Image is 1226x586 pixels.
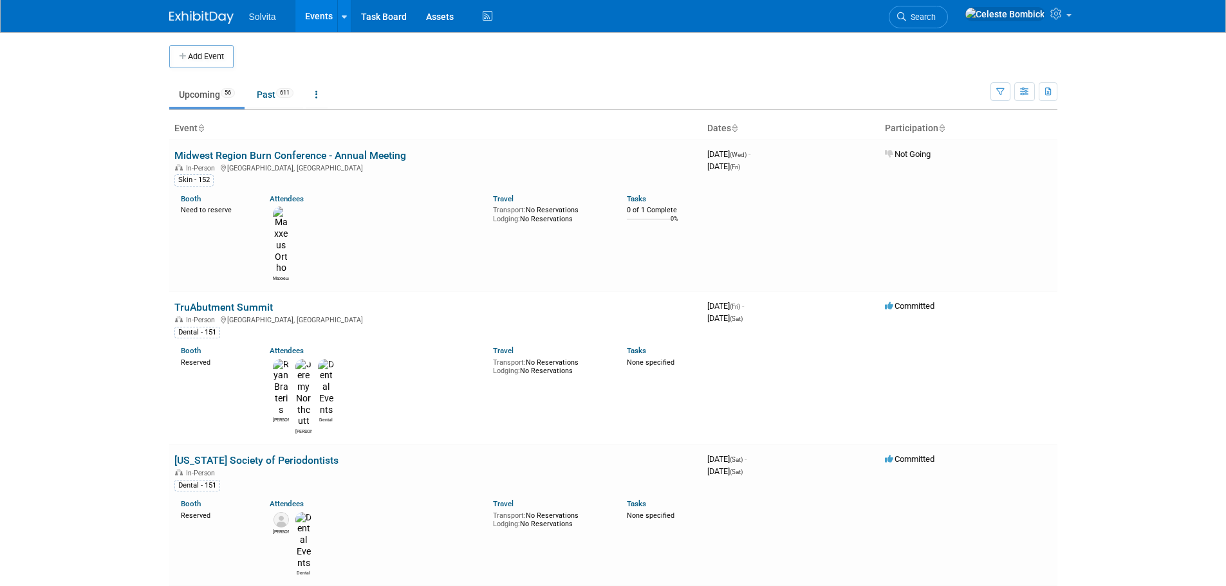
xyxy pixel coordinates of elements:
[273,274,289,282] div: Maxxeus Ortho
[270,499,304,508] a: Attendees
[730,468,743,475] span: (Sat)
[707,313,743,323] span: [DATE]
[730,163,740,170] span: (Fri)
[181,356,251,367] div: Reserved
[493,520,520,528] span: Lodging:
[748,149,750,159] span: -
[965,7,1045,21] img: Celeste Bombick
[249,12,276,22] span: Solvita
[627,358,674,367] span: None specified
[247,82,303,107] a: Past611
[493,511,526,520] span: Transport:
[742,301,744,311] span: -
[493,215,520,223] span: Lodging:
[730,303,740,310] span: (Fri)
[671,215,678,233] td: 0%
[181,346,201,355] a: Booth
[493,367,520,375] span: Lodging:
[175,316,183,322] img: In-Person Event
[174,301,273,313] a: TruAbutment Summit
[198,123,204,133] a: Sort by Event Name
[295,427,311,435] div: Jeremy Northcutt
[730,456,743,463] span: (Sat)
[174,149,406,161] a: Midwest Region Burn Conference - Annual Meeting
[627,194,646,203] a: Tasks
[885,301,934,311] span: Committed
[493,203,608,223] div: No Reservations No Reservations
[702,118,880,140] th: Dates
[270,194,304,203] a: Attendees
[174,162,697,172] div: [GEOGRAPHIC_DATA], [GEOGRAPHIC_DATA]
[745,454,747,464] span: -
[493,346,514,355] a: Travel
[627,511,674,520] span: None specified
[181,203,251,215] div: Need to reserve
[169,118,702,140] th: Event
[295,512,311,569] img: Dental Events
[906,12,936,22] span: Search
[627,206,697,215] div: 0 of 1 Complete
[186,316,219,324] span: In-Person
[174,480,220,491] div: Dental - 151
[169,82,245,107] a: Upcoming56
[627,499,646,508] a: Tasks
[493,206,526,214] span: Transport:
[174,454,339,466] a: [US_STATE] Society of Periodontists
[273,527,289,535] div: Adrienne Farrell
[273,206,289,274] img: Maxxeus Ortho
[493,509,608,529] div: No Reservations No Reservations
[169,45,234,68] button: Add Event
[175,469,183,475] img: In-Person Event
[707,454,747,464] span: [DATE]
[273,359,289,416] img: Ryan Brateris
[181,194,201,203] a: Booth
[318,416,334,423] div: Dental Events
[938,123,945,133] a: Sort by Participation Type
[186,469,219,477] span: In-Person
[169,11,234,24] img: ExhibitDay
[295,359,311,428] img: Jeremy Northcutt
[181,509,251,520] div: Reserved
[493,194,514,203] a: Travel
[707,161,740,171] span: [DATE]
[273,416,289,423] div: Ryan Brateris
[707,149,750,159] span: [DATE]
[274,512,289,527] img: Adrienne Farrell
[885,149,931,159] span: Not Going
[493,358,526,367] span: Transport:
[880,118,1057,140] th: Participation
[276,88,293,98] span: 611
[707,466,743,476] span: [DATE]
[889,6,948,28] a: Search
[318,359,334,416] img: Dental Events
[731,123,738,133] a: Sort by Start Date
[627,346,646,355] a: Tasks
[493,356,608,376] div: No Reservations No Reservations
[181,499,201,508] a: Booth
[730,151,747,158] span: (Wed)
[221,88,235,98] span: 56
[707,301,744,311] span: [DATE]
[270,346,304,355] a: Attendees
[186,164,219,172] span: In-Person
[174,327,220,338] div: Dental - 151
[295,569,311,576] div: Dental Events
[493,499,514,508] a: Travel
[174,174,214,186] div: Skin - 152
[175,164,183,170] img: In-Person Event
[730,315,743,322] span: (Sat)
[174,314,697,324] div: [GEOGRAPHIC_DATA], [GEOGRAPHIC_DATA]
[885,454,934,464] span: Committed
